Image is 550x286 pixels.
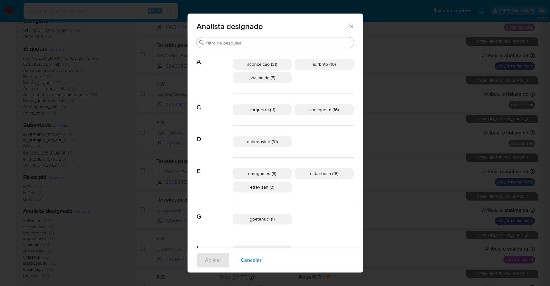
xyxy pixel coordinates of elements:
span: aconceicao (31) [247,61,277,67]
button: Buscar [199,40,204,45]
span: esbarbosa (18) [310,170,338,177]
div: analmeida (5) [233,72,292,83]
span: etrevizan (3) [250,184,274,190]
span: G [197,203,233,221]
span: A [197,48,233,66]
span: E [197,158,233,175]
span: gpetenuci (1) [250,216,275,222]
span: dtoledovieir (31) [247,138,278,145]
div: emegomes (8) [233,168,292,179]
input: Filtro de pesquisa [206,40,351,46]
span: D [197,126,233,143]
div: carsiqueira (16) [294,104,354,115]
button: Fechar [348,23,354,29]
span: I [197,235,233,252]
div: etrevizan (3) [233,182,292,192]
div: dtoledovieir (31) [233,136,292,147]
div: aconceicao (31) [233,59,292,70]
span: Cancelar [241,253,262,267]
div: gpetenuci (1) [233,213,292,224]
div: [DEMOGRAPHIC_DATA] (12) [233,245,292,256]
div: adrbrito (10) [294,59,354,70]
span: carsiqueira (16) [309,106,339,113]
div: esbarbosa (18) [294,168,354,179]
div: carguerra (11) [233,104,292,115]
span: analmeida (5) [249,74,275,81]
span: adrbrito (10) [313,61,336,67]
button: Cancelar [232,252,270,268]
span: C [197,94,233,111]
span: carguerra (11) [249,106,275,113]
span: emegomes (8) [248,170,276,177]
span: Analista designado [197,23,348,30]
